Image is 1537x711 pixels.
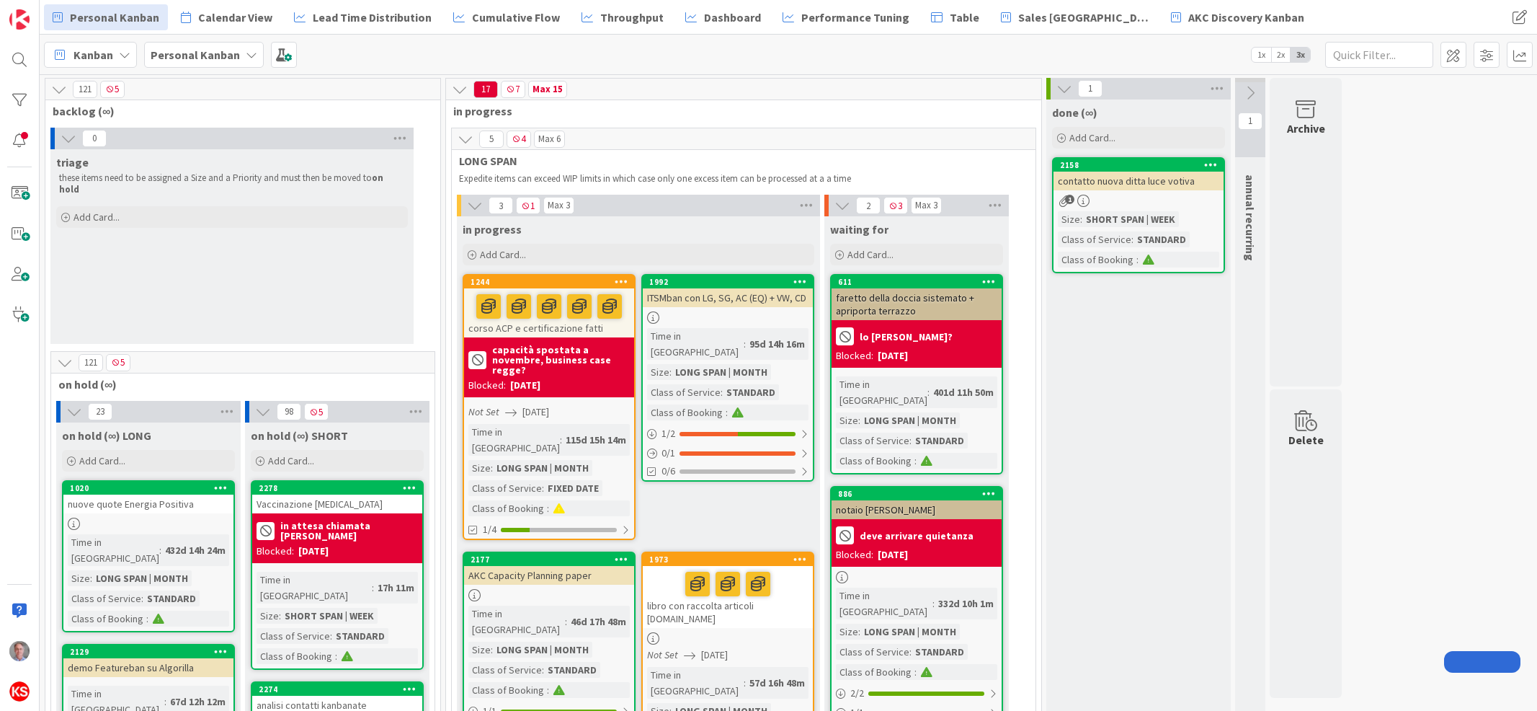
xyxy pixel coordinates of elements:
span: 1x [1252,48,1271,62]
div: 1973 [643,553,813,566]
div: LONG SPAN | MONTH [92,570,192,586]
i: Not Set [468,405,499,418]
span: Add Card... [1069,131,1115,144]
div: Class of Booking [468,500,547,516]
span: : [565,614,567,630]
div: Size [257,608,279,624]
div: notaio [PERSON_NAME] [832,500,1002,519]
div: LONG SPAN | MONTH [672,364,771,380]
div: nuove quote Energia Positiva [63,495,233,513]
span: : [669,364,672,380]
div: Delete [1288,431,1324,449]
span: 121 [73,81,97,98]
span: : [744,336,746,352]
span: 2x [1271,48,1291,62]
span: 4 [507,131,531,148]
div: Max 15 [533,86,563,93]
div: Size [647,364,669,380]
div: STANDARD [912,433,968,449]
span: : [90,570,92,586]
div: 2177AKC Capacity Planning paper [464,553,634,585]
span: Lead Time Distribution [313,9,432,26]
span: 1 [1078,80,1102,97]
div: 1992 [649,277,813,287]
div: 1020 [70,483,233,493]
span: : [909,644,912,660]
i: Not Set [647,648,678,661]
div: ITSMban con LG, SG, AC (EQ) + VW, CD [643,288,813,307]
div: 2129demo Featureban su Algorilla [63,645,233,677]
span: : [909,433,912,449]
div: Time in [GEOGRAPHIC_DATA] [836,588,932,619]
div: Class of Service [836,644,909,660]
div: SHORT SPAN | WEEK [281,608,378,624]
span: Dashboard [704,9,761,26]
span: on hold (∞) SHORT [251,428,348,443]
a: Dashboard [677,4,770,30]
div: 1244corso ACP e certificazione fatti [464,275,634,337]
span: 1/4 [483,522,496,537]
span: : [1136,252,1139,268]
div: Class of Service [257,628,330,644]
b: Personal Kanban [151,48,240,62]
img: Visit kanbanzone.com [9,9,30,30]
span: : [1080,211,1082,227]
span: on hold (∞) LONG [62,428,151,443]
div: Blocked: [468,378,506,393]
div: Class of Booking [647,405,726,420]
div: STANDARD [723,384,779,400]
span: : [159,542,161,558]
div: STANDARD [143,591,200,606]
span: 23 [88,403,112,420]
span: Kanban [73,46,113,63]
div: Class of Booking [468,682,547,698]
div: 1244 [464,275,634,288]
div: Size [836,412,858,428]
a: Table [922,4,988,30]
span: in progress [453,104,1023,118]
span: Add Card... [268,454,314,467]
div: Size [836,624,858,640]
b: in attesa chiamata [PERSON_NAME] [280,521,418,541]
div: Time in [GEOGRAPHIC_DATA] [836,376,927,408]
div: [DATE] [878,348,908,363]
div: 611 [832,275,1002,288]
div: 46d 17h 48m [567,614,630,630]
a: Calendar View [172,4,281,30]
div: demo Featureban su Algorilla [63,658,233,677]
span: : [932,596,935,611]
div: Vaccinazione [MEDICAL_DATA] [252,495,422,513]
div: 2129 [70,647,233,657]
div: Class of Service [1058,231,1131,247]
span: : [744,675,746,691]
div: LONG SPAN | MONTH [493,460,592,476]
span: 3x [1291,48,1310,62]
div: Class of Booking [836,664,914,680]
span: [DATE] [522,405,549,420]
div: Class of Booking [1058,252,1136,268]
div: 2274 [259,684,422,694]
div: 2278 [252,482,422,495]
div: contatto nuova ditta luce votiva [1053,172,1224,190]
span: : [164,694,166,710]
span: 5 [106,354,130,371]
div: Time in [GEOGRAPHIC_DATA] [468,606,565,637]
span: : [1131,231,1133,247]
span: 98 [277,403,301,420]
div: 0/1 [643,444,813,462]
span: Table [950,9,979,26]
span: 1 [516,197,540,214]
span: Cumulative Flow [472,9,560,26]
span: : [141,591,143,606]
div: STANDARD [332,628,388,644]
div: 1973 [649,555,813,565]
div: Time in [GEOGRAPHIC_DATA] [68,534,159,566]
div: 886notaio [PERSON_NAME] [832,487,1002,519]
img: avatar [9,681,30,702]
span: : [858,624,860,640]
span: in progress [463,222,522,237]
div: 401d 11h 50m [930,384,997,400]
div: 95d 14h 16m [746,336,808,352]
div: 2278Vaccinazione [MEDICAL_DATA] [252,482,422,513]
span: 121 [79,354,103,371]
